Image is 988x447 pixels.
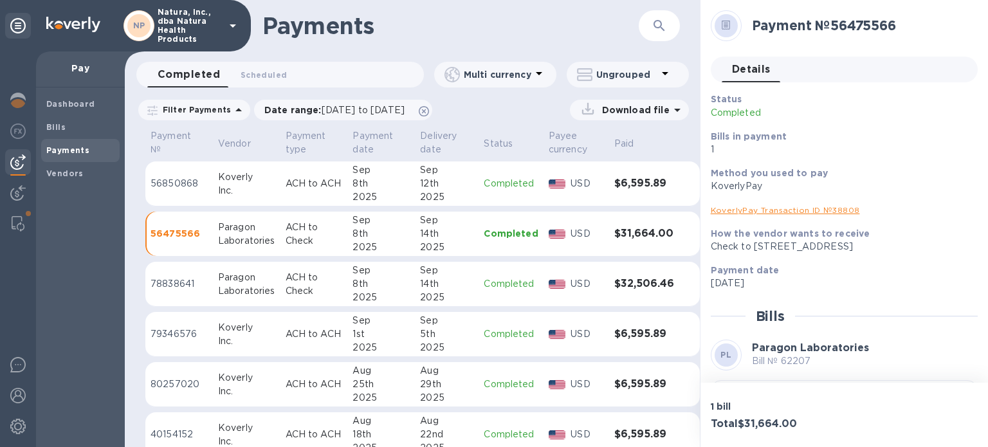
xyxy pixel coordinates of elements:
[352,414,410,428] div: Aug
[614,137,651,151] span: Paid
[484,378,538,391] p: Completed
[484,428,538,441] p: Completed
[752,17,967,33] h2: Payment № 56475566
[151,129,208,156] span: Payment №
[571,277,603,291] p: USD
[218,170,275,184] div: Koverly
[711,418,839,430] h3: Total $31,664.00
[420,264,473,277] div: Sep
[151,277,208,291] p: 78838641
[732,60,771,78] span: Details
[711,240,967,253] div: Check to [STREET_ADDRESS]
[151,428,208,441] p: 40154152
[711,205,860,215] a: KoverlyPay Transaction ID № 38808
[352,364,410,378] div: Aug
[352,327,410,341] div: 1st
[571,378,603,391] p: USD
[614,137,634,151] p: Paid
[151,177,208,190] p: 56850868
[420,241,473,254] div: 2025
[420,378,473,391] div: 29th
[571,177,603,190] p: USD
[420,163,473,177] div: Sep
[711,228,870,239] b: How the vendor wants to receive
[711,400,839,413] p: 1 bill
[352,391,410,405] div: 2025
[420,341,473,354] div: 2025
[286,177,343,190] p: ACH to ACH
[484,137,513,151] p: Status
[549,230,566,239] img: USD
[10,123,26,139] img: Foreign exchange
[614,378,674,390] h3: $6,595.89
[420,129,457,156] p: Delivery date
[46,17,100,32] img: Logo
[420,327,473,341] div: 5th
[218,137,251,151] p: Vendor
[420,227,473,241] div: 14th
[549,380,566,389] img: USD
[218,321,275,334] div: Koverly
[352,378,410,391] div: 25th
[484,327,538,341] p: Completed
[286,129,326,156] p: Payment type
[151,378,208,391] p: 80257020
[711,168,828,178] b: Method you used to pay
[420,314,473,327] div: Sep
[614,428,674,441] h3: $6,595.89
[549,280,566,289] img: USD
[614,278,674,290] h3: $32,506.46
[614,328,674,340] h3: $6,595.89
[151,227,208,240] p: 56475566
[420,214,473,227] div: Sep
[549,179,566,188] img: USD
[286,221,343,248] p: ACH to Check
[46,99,95,109] b: Dashboard
[254,100,432,120] div: Date range:[DATE] to [DATE]
[549,330,566,339] img: USD
[218,221,275,234] div: Paragon
[352,214,410,227] div: Sep
[218,234,275,248] div: Laboratories
[218,271,275,284] div: Paragon
[711,265,780,275] b: Payment date
[711,277,967,290] p: [DATE]
[218,334,275,348] div: Inc.
[571,428,603,441] p: USD
[352,190,410,204] div: 2025
[420,391,473,405] div: 2025
[46,169,84,178] b: Vendors
[711,179,967,193] div: KoverlyPay
[352,129,393,156] p: Payment date
[549,430,566,439] img: USD
[597,104,670,116] p: Download file
[711,94,742,104] b: Status
[218,421,275,435] div: Koverly
[420,364,473,378] div: Aug
[218,137,268,151] span: Vendor
[286,378,343,391] p: ACH to ACH
[484,137,529,151] span: Status
[720,350,731,360] b: PL
[352,177,410,190] div: 8th
[484,227,538,240] p: Completed
[218,284,275,298] div: Laboratories
[151,327,208,341] p: 79346576
[352,163,410,177] div: Sep
[158,66,220,84] span: Completed
[322,105,405,115] span: [DATE] to [DATE]
[352,264,410,277] div: Sep
[549,129,604,156] span: Payee currency
[420,129,473,156] span: Delivery date
[286,327,343,341] p: ACH to ACH
[352,341,410,354] div: 2025
[484,277,538,291] p: Completed
[46,122,66,132] b: Bills
[218,371,275,385] div: Koverly
[286,129,343,156] span: Payment type
[420,277,473,291] div: 14th
[484,177,538,190] p: Completed
[752,342,869,354] b: Paragon Laboratories
[420,190,473,204] div: 2025
[158,8,222,44] p: Natura, Inc., dba Natura Health Products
